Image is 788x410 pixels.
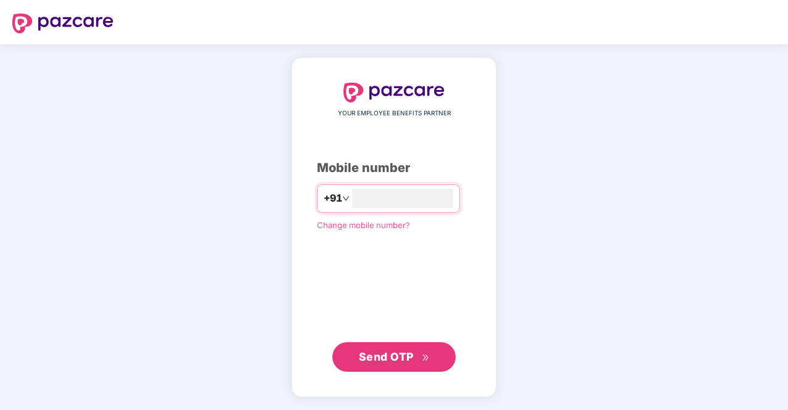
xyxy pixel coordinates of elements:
[359,350,414,363] span: Send OTP
[342,195,350,202] span: down
[338,109,451,118] span: YOUR EMPLOYEE BENEFITS PARTNER
[343,83,445,102] img: logo
[12,14,113,33] img: logo
[317,158,471,178] div: Mobile number
[332,342,456,372] button: Send OTPdouble-right
[317,220,410,230] a: Change mobile number?
[422,354,430,362] span: double-right
[324,191,342,206] span: +91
